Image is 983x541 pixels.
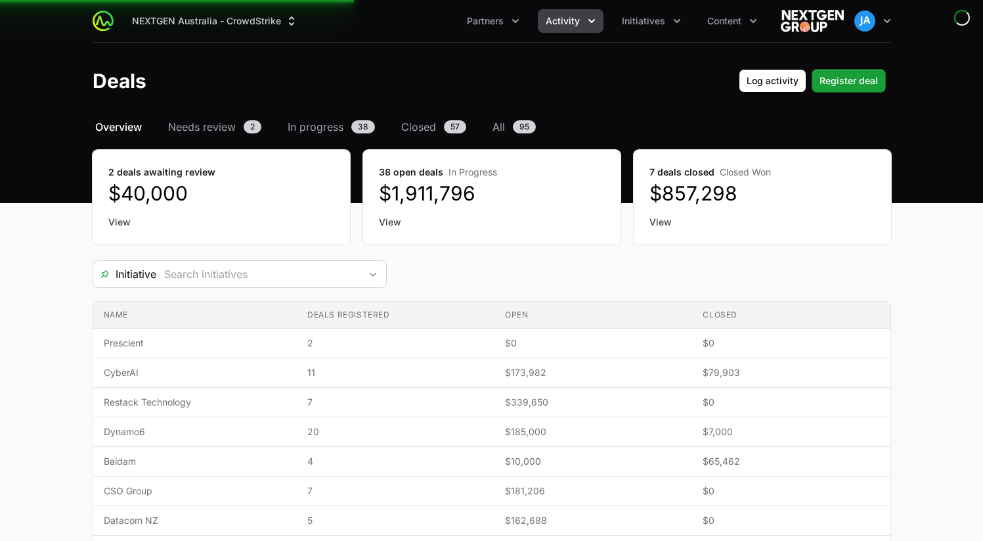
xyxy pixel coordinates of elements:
th: Closed [692,302,890,329]
div: Open [360,261,386,287]
span: Prescient [104,337,287,350]
span: Dynamo6 [104,425,287,438]
span: $0 [703,396,879,409]
th: Deals registered [297,302,494,329]
div: Main navigation [114,9,765,33]
span: $162,688 [505,514,682,527]
button: Initiatives [614,9,689,33]
span: $0 [703,484,879,498]
span: CSO Group [104,484,287,498]
span: $7,000 [703,425,879,438]
button: NEXTGEN Australia - CrowdStrike [124,9,306,33]
span: CyberAI [104,366,287,379]
dd: $40,000 [108,181,334,205]
button: Content [699,9,765,33]
span: Content [707,14,741,28]
div: Initiatives menu [614,9,689,33]
span: 7 [307,484,484,498]
div: Content menu [699,9,765,33]
span: Closed Won [720,166,771,177]
div: Partners menu [459,9,527,33]
img: NEXTGEN Australia [781,8,844,34]
span: 4 [307,455,484,468]
span: Baidam [104,455,287,468]
h1: Deals [93,69,146,93]
button: Log activity [739,69,806,93]
span: $339,650 [505,396,682,409]
span: $0 [703,514,879,527]
a: View [649,216,875,229]
span: $10,000 [505,455,682,468]
span: $181,206 [505,484,682,498]
a: View [108,216,334,229]
span: Restack Technology [104,396,287,409]
span: Datacom NZ [104,514,287,527]
dt: 38 open deals [379,166,605,179]
span: 7 [307,396,484,409]
span: Needs review [168,119,236,135]
span: Log activity [747,73,798,89]
span: Initiative [93,266,156,282]
span: 11 [307,366,484,379]
img: ActivitySource [93,11,114,32]
div: Primary actions [739,69,886,93]
span: In progress [288,119,343,135]
dd: $857,298 [649,181,875,205]
span: 95 [513,120,536,133]
a: All95 [490,119,538,135]
span: Register deal [819,73,878,89]
span: $79,903 [703,366,879,379]
span: $173,982 [505,366,682,379]
span: 5 [307,514,484,527]
a: Closed57 [399,119,469,135]
a: View [379,216,605,229]
span: 2 [307,337,484,350]
input: Search initiatives [156,261,360,287]
dt: 7 deals closed [649,166,875,179]
span: 20 [307,425,484,438]
span: $0 [505,337,682,350]
span: In Progress [448,166,497,177]
button: Activity [538,9,603,33]
span: Activity [546,14,580,28]
th: Name [93,302,297,329]
span: $185,000 [505,425,682,438]
img: John Aziz [854,11,875,32]
dt: 2 deals awaiting review [108,166,334,179]
span: 2 [244,120,261,133]
a: In progress38 [285,119,378,135]
dd: $1,911,796 [379,181,605,205]
span: $0 [703,337,879,350]
span: Partners [467,14,504,28]
button: Register deal [812,69,886,93]
a: Needs review2 [165,119,264,135]
span: Closed [401,119,436,135]
span: Overview [95,119,142,135]
button: Partners [459,9,527,33]
span: $65,462 [703,455,879,468]
span: 57 [444,120,466,133]
a: Overview [93,119,144,135]
span: All [492,119,505,135]
div: Activity menu [538,9,603,33]
span: Initiatives [622,14,665,28]
nav: Deals navigation [93,119,891,135]
th: Open [494,302,692,329]
span: 38 [351,120,375,133]
div: Supplier switch menu [124,9,306,33]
